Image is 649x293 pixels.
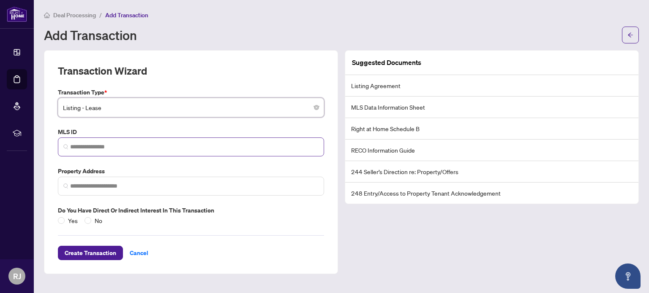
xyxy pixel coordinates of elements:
li: Right at Home Schedule B [345,118,638,140]
li: / [99,10,102,20]
label: Property Address [58,167,324,176]
button: Cancel [123,246,155,260]
span: Deal Processing [53,11,96,19]
span: home [44,12,50,18]
label: Transaction Type [58,88,324,97]
img: logo [7,6,27,22]
h1: Add Transaction [44,28,137,42]
li: 244 Seller’s Direction re: Property/Offers [345,161,638,183]
span: No [91,216,106,225]
article: Suggested Documents [352,57,421,68]
span: Create Transaction [65,246,116,260]
span: Add Transaction [105,11,148,19]
button: Create Transaction [58,246,123,260]
span: Cancel [130,246,148,260]
img: search_icon [63,183,68,188]
img: search_icon [63,144,68,149]
li: Listing Agreement [345,75,638,97]
span: Yes [65,216,81,225]
h2: Transaction Wizard [58,64,147,78]
label: Do you have direct or indirect interest in this transaction [58,206,324,215]
span: RJ [13,270,21,282]
li: MLS Data Information Sheet [345,97,638,118]
label: MLS ID [58,127,324,137]
span: close-circle [314,105,319,110]
span: arrow-left [627,32,633,38]
li: RECO Information Guide [345,140,638,161]
span: Listing - Lease [63,99,319,116]
li: 248 Entry/Access to Property Tenant Acknowledgement [345,183,638,204]
button: Open asap [615,263,641,289]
